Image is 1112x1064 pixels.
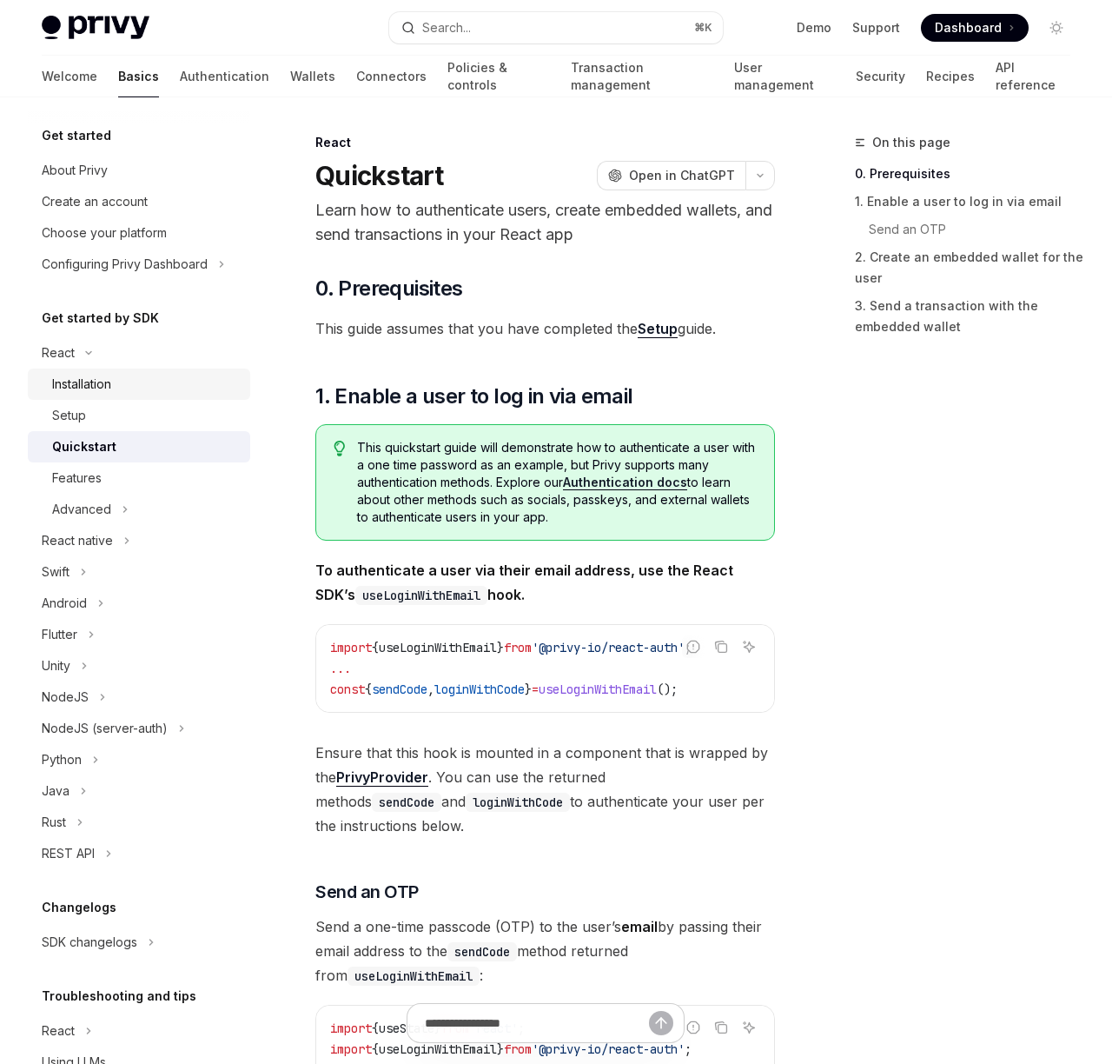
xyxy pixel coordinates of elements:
[28,249,250,280] button: Toggle Configuring Privy Dashboard section
[621,918,658,935] strong: email
[563,475,687,490] a: Authentication docs
[872,132,950,153] span: On this page
[52,405,86,426] div: Setup
[42,1021,75,1041] div: React
[42,687,89,708] div: NodeJS
[532,640,685,655] span: '@privy-io/react-auth'
[28,462,250,494] a: Features
[42,342,75,363] div: React
[315,741,775,838] span: Ensure that this hook is mounted in a component that is wrapped by the . You can use the returned...
[694,21,712,35] span: ⌘ K
[42,254,208,275] div: Configuring Privy Dashboard
[315,160,444,191] h1: Quickstart
[28,807,250,838] button: Toggle Rust section
[52,436,116,457] div: Quickstart
[28,400,250,431] a: Setup
[347,967,480,986] code: useLoginWithEmail
[539,682,657,697] span: useLoginWithEmail
[42,530,113,551] div: React native
[855,188,1084,216] a: 1. Enable a user to log in via email
[504,640,532,655] span: from
[28,217,250,249] a: Choose your platform
[355,586,487,605] code: useLoginWithEmail
[42,160,108,181] div: About Privy
[42,986,196,1007] h5: Troubleshooting and tips
[855,160,1084,188] a: 0. Prerequisites
[315,382,632,410] span: 1. Enable a user to log in via email
[28,155,250,186] a: About Privy
[315,562,733,603] strong: To authenticate a user via their email address, use the React SDK’s hook.
[734,56,835,97] a: User management
[330,640,372,655] span: import
[42,718,168,739] div: NodeJS (server-auth)
[334,441,346,456] svg: Tip
[42,932,137,953] div: SDK changelogs
[629,167,735,184] span: Open in ChatGPT
[336,768,428,787] a: PrivyProvider
[996,56,1070,97] a: API reference
[42,16,149,40] img: light logo
[28,1015,250,1047] button: Toggle React section
[28,650,250,682] button: Toggle Unity section
[497,640,504,655] span: }
[42,624,77,645] div: Flutter
[28,494,250,525] button: Toggle Advanced section
[1042,14,1070,42] button: Toggle dark mode
[28,775,250,807] button: Toggle Java section
[330,682,365,697] span: const
[926,56,975,97] a: Recipes
[52,499,111,520] div: Advanced
[425,1004,649,1042] input: Ask a question...
[855,216,1084,243] a: Send an OTP
[372,640,379,655] span: {
[28,713,250,744] button: Toggle NodeJS (server-auth) section
[434,682,525,697] span: loginWithCode
[372,793,441,812] code: sendCode
[290,56,335,97] a: Wallets
[315,316,775,341] span: This guide assumes that you have completed the guide.
[682,635,705,658] button: Report incorrect code
[422,17,471,38] div: Search...
[28,369,250,400] a: Installation
[42,56,97,97] a: Welcome
[52,468,102,489] div: Features
[330,661,351,676] span: ...
[28,525,250,556] button: Toggle React native section
[357,439,757,526] span: This quickstart guide will demonstrate how to authenticate a user with a one time password as an ...
[28,556,250,588] button: Toggle Swift section
[466,793,570,812] code: loginWithCode
[28,431,250,462] a: Quickstart
[28,588,250,619] button: Toggle Android section
[856,56,905,97] a: Security
[42,749,82,770] div: Python
[738,635,760,658] button: Ask AI
[42,655,70,676] div: Unity
[52,374,111,395] div: Installation
[797,19,831,37] a: Demo
[42,562,69,582] div: Swift
[28,619,250,650] button: Toggle Flutter section
[180,56,269,97] a: Authentication
[42,843,95,864] div: REST API
[42,781,69,801] div: Java
[28,682,250,713] button: Toggle NodeJS section
[379,640,497,655] span: useLoginWithEmail
[42,897,116,918] h5: Changelogs
[365,682,372,697] span: {
[28,744,250,775] button: Toggle Python section
[532,682,539,697] span: =
[315,198,775,247] p: Learn how to authenticate users, create embedded wallets, and send transactions in your React app
[447,56,550,97] a: Policies & controls
[649,1011,673,1035] button: Send message
[315,914,775,988] span: Send a one-time passcode (OTP) to the user’s by passing their email address to the method returne...
[28,186,250,217] a: Create an account
[42,191,148,212] div: Create an account
[855,243,1084,292] a: 2. Create an embedded wallet for the user
[427,682,434,697] span: ,
[657,682,678,697] span: ();
[42,125,111,146] h5: Get started
[389,12,723,43] button: Open search
[447,942,517,961] code: sendCode
[356,56,427,97] a: Connectors
[315,880,419,904] span: Send an OTP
